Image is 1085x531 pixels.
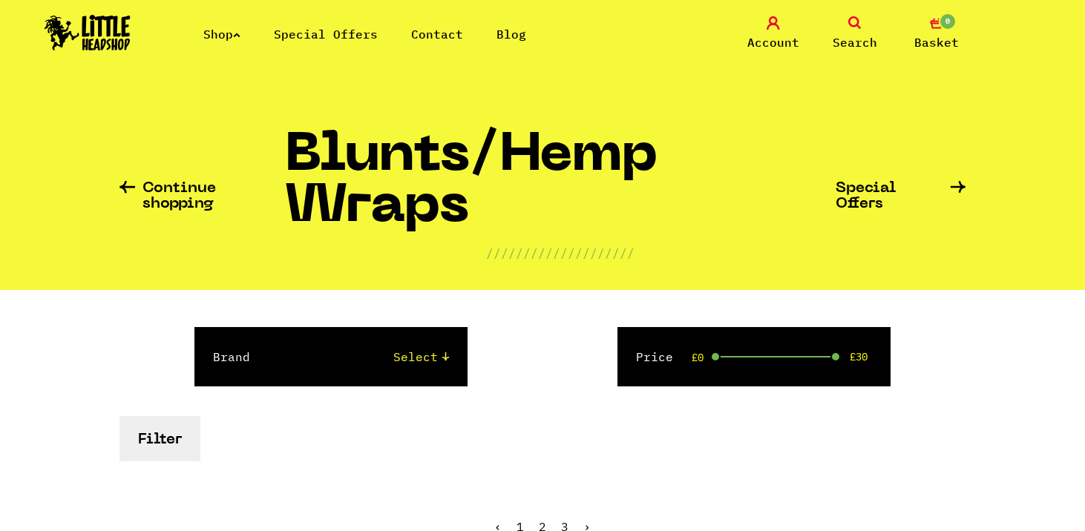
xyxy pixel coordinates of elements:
[203,27,240,42] a: Shop
[899,16,974,51] a: 0 Basket
[119,416,200,461] button: Filter
[747,33,799,51] span: Account
[636,348,673,366] label: Price
[833,33,877,51] span: Search
[914,33,959,51] span: Basket
[285,131,836,244] h1: Blunts/Hemp Wraps
[486,244,635,262] p: ////////////////////
[213,348,250,366] label: Brand
[836,181,966,212] a: Special Offers
[850,351,868,363] span: £30
[119,181,285,212] a: Continue shopping
[818,16,892,51] a: Search
[274,27,378,42] a: Special Offers
[939,13,957,30] span: 0
[692,352,704,363] span: £0
[45,15,131,50] img: Little Head Shop Logo
[411,27,463,42] a: Contact
[496,27,526,42] a: Blog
